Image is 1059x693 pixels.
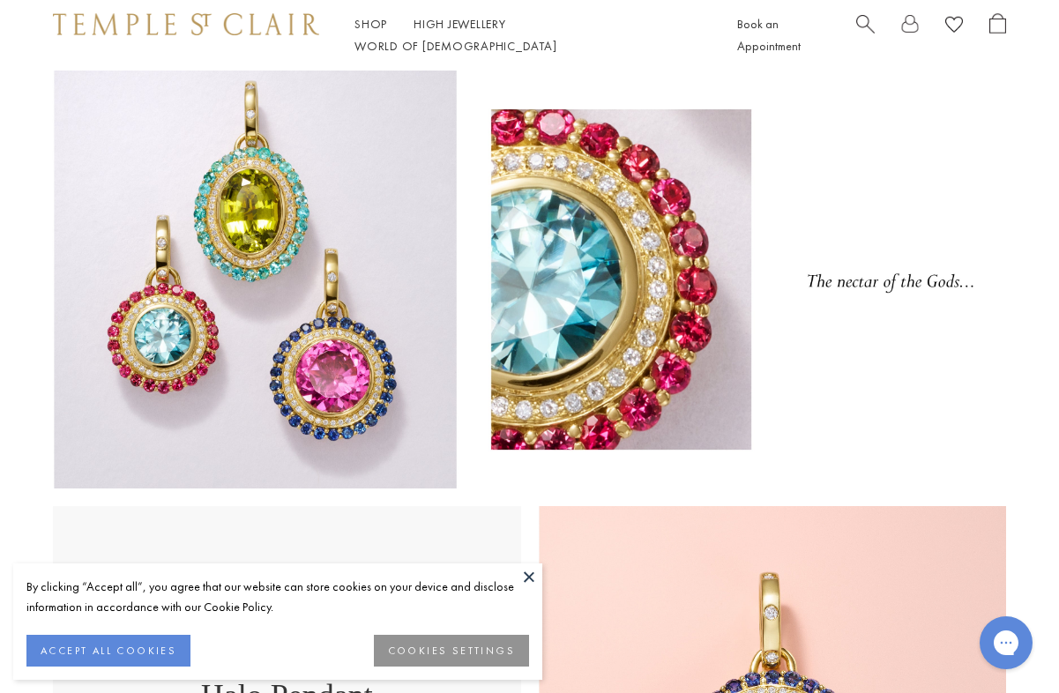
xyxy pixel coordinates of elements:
nav: Main navigation [354,13,697,57]
div: By clicking “Accept all”, you agree that our website can store cookies on your device and disclos... [26,577,529,617]
a: View Wishlist [945,13,963,41]
a: World of [DEMOGRAPHIC_DATA]World of [DEMOGRAPHIC_DATA] [354,38,556,54]
a: Search [856,13,875,57]
a: High JewelleryHigh Jewellery [414,16,506,32]
button: COOKIES SETTINGS [374,635,529,667]
img: Temple St. Clair [53,13,319,34]
iframe: Gorgias live chat messenger [971,610,1041,675]
a: Book an Appointment [737,16,801,54]
a: ShopShop [354,16,387,32]
button: ACCEPT ALL COOKIES [26,635,190,667]
a: Open Shopping Bag [989,13,1006,57]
